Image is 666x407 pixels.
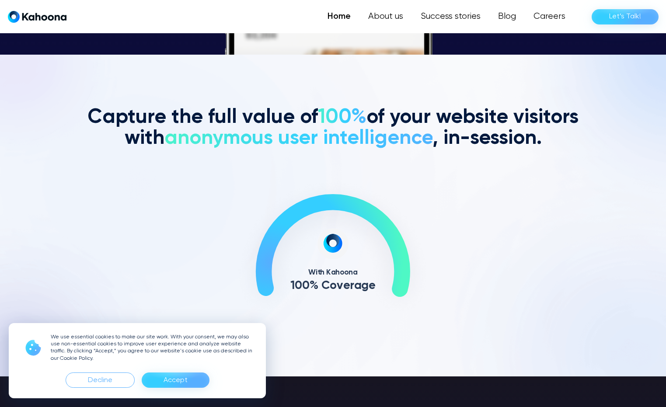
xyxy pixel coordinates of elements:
text: % [310,280,319,292]
text: 0 [295,280,302,292]
h2: Capture the full value of of your website visitors with , in-session. [84,107,582,149]
text: e [343,280,350,292]
div: Let’s Talk! [609,10,641,24]
text: g [361,280,369,292]
span: 100% [318,107,366,127]
g: 100% Coverage [290,280,376,292]
a: About us [359,8,412,25]
span: anonymous user intelligence [164,128,432,148]
a: Careers [525,8,574,25]
text: C [321,280,330,292]
a: Blog [489,8,525,25]
text: 0 [302,280,310,292]
a: Success stories [412,8,489,25]
div: Decline [88,373,112,387]
text: o [330,280,337,292]
div: Accept [142,372,209,388]
text: v [337,280,343,292]
text: a [354,280,362,292]
text: 1 [290,280,294,292]
p: We use essential cookies to make our site work. With your consent, we may also use non-essential ... [51,334,255,362]
a: Home [319,8,359,25]
text: r [350,280,354,292]
a: Let’s Talk! [592,9,659,24]
div: Decline [66,372,135,388]
text: e [369,280,376,292]
a: home [8,10,66,23]
div: Accept [164,373,188,387]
